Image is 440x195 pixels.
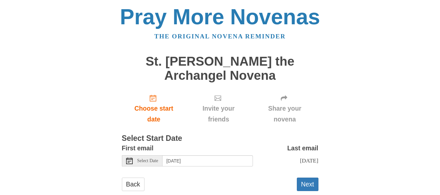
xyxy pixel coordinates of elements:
[297,178,318,191] button: Next
[154,33,286,40] a: The original novena reminder
[122,178,144,191] a: Back
[287,143,318,154] label: Last email
[192,103,244,125] span: Invite your friends
[137,159,158,163] span: Select Date
[122,54,318,82] h1: St. [PERSON_NAME] the Archangel Novena
[258,103,312,125] span: Share your novena
[120,5,320,29] a: Pray More Novenas
[122,89,186,128] a: Choose start date
[122,143,154,154] label: First email
[300,157,318,164] span: [DATE]
[128,103,180,125] span: Choose start date
[186,89,251,128] div: Click "Next" to confirm your start date first.
[122,134,318,143] h3: Select Start Date
[251,89,318,128] div: Click "Next" to confirm your start date first.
